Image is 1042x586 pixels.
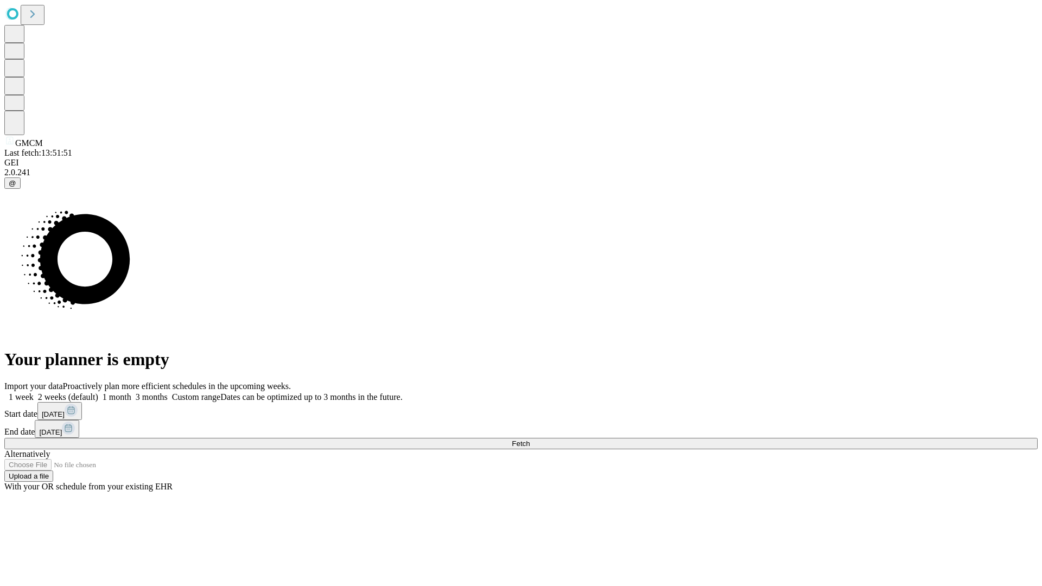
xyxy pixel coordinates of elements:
[4,158,1038,168] div: GEI
[4,482,173,491] span: With your OR schedule from your existing EHR
[4,148,72,157] span: Last fetch: 13:51:51
[4,470,53,482] button: Upload a file
[39,428,62,436] span: [DATE]
[4,168,1038,177] div: 2.0.241
[4,349,1038,370] h1: Your planner is empty
[172,392,220,402] span: Custom range
[35,420,79,438] button: [DATE]
[9,179,16,187] span: @
[4,402,1038,420] div: Start date
[15,138,43,148] span: GMCM
[103,392,131,402] span: 1 month
[4,449,50,458] span: Alternatively
[9,392,34,402] span: 1 week
[63,381,291,391] span: Proactively plan more efficient schedules in the upcoming weeks.
[4,381,63,391] span: Import your data
[4,177,21,189] button: @
[220,392,402,402] span: Dates can be optimized up to 3 months in the future.
[42,410,65,418] span: [DATE]
[512,439,530,448] span: Fetch
[136,392,168,402] span: 3 months
[38,392,98,402] span: 2 weeks (default)
[37,402,82,420] button: [DATE]
[4,438,1038,449] button: Fetch
[4,420,1038,438] div: End date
